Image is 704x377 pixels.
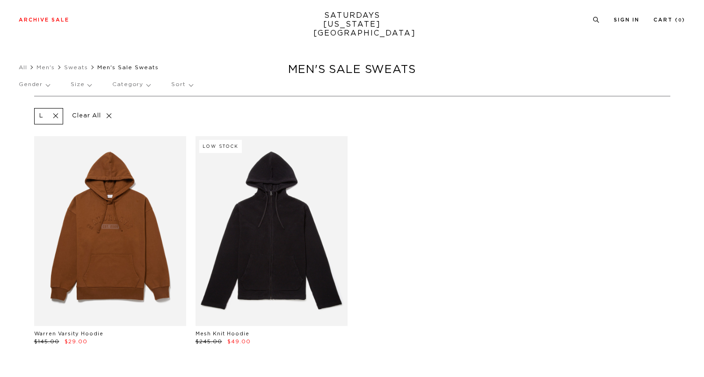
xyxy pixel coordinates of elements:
a: Archive Sale [19,17,69,22]
p: Gender [19,74,50,95]
a: All [19,65,27,70]
small: 0 [678,18,682,22]
div: Low Stock [199,140,242,153]
p: Sort [171,74,192,95]
p: Clear All [68,108,116,124]
a: Warren Varsity Hoodie [34,331,103,336]
span: $29.00 [65,339,87,344]
a: Mesh Knit Hoodie [196,331,249,336]
a: Sweats [64,65,88,70]
span: $245.00 [196,339,222,344]
span: $145.00 [34,339,59,344]
p: Category [112,74,150,95]
a: Sign In [614,17,639,22]
a: Cart (0) [653,17,685,22]
a: SATURDAYS[US_STATE][GEOGRAPHIC_DATA] [313,11,391,38]
span: $49.00 [227,339,251,344]
a: Men's [36,65,55,70]
span: Men's Sale Sweats [97,65,159,70]
p: Size [71,74,91,95]
p: L [39,112,44,120]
